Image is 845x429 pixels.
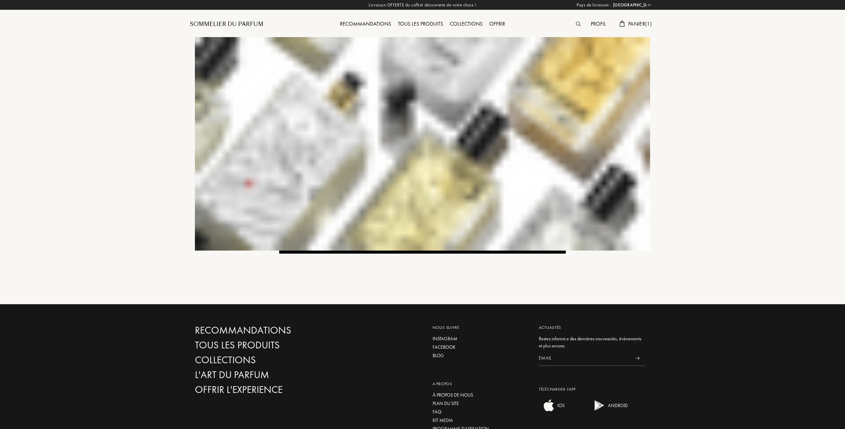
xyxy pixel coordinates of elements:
div: A propos [433,381,529,387]
div: ANDROID [606,399,628,412]
a: Collections [446,20,486,27]
a: Tous les produits [395,20,446,27]
a: À propos de nous [433,392,529,399]
div: Recommandations [337,20,395,29]
span: Panier ( 1 ) [628,20,652,27]
img: Binet Papillon Banner [195,37,650,251]
a: Plan du site [433,400,529,407]
a: ios appIOS [539,407,564,413]
div: Télécharger L’app [539,386,645,392]
a: L'Art du Parfum [195,369,340,381]
div: Nous suivre [433,324,529,331]
a: Blog [433,352,529,359]
a: Recommandations [195,324,340,336]
a: android appANDROID [589,407,628,413]
span: Pays de livraison : [577,2,611,8]
img: search_icn.svg [576,22,581,26]
div: Restez informé.e des dernières nouveautés, évènements et plus encore. [539,335,645,349]
img: ios app [542,399,556,412]
a: Profil [587,20,609,27]
div: Actualités [539,324,645,331]
div: IOS [556,399,564,412]
img: cart.svg [619,21,625,27]
a: Sommelier du Parfum [190,20,263,28]
input: Email [539,351,630,366]
a: Facebook [433,344,529,351]
a: Collections [195,354,340,366]
img: android app [593,399,606,412]
a: Instagram [433,335,529,342]
div: Collections [446,20,486,29]
a: Offrir [486,20,508,27]
div: Profil [587,20,609,29]
img: news_send.svg [635,356,640,360]
a: Recommandations [337,20,395,27]
a: FAQ [433,408,529,416]
div: Tous les produits [395,20,446,29]
a: Kit media [433,417,529,424]
a: Offrir l'experience [195,384,340,396]
div: Offrir [486,20,508,29]
a: Tous les produits [195,339,340,351]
